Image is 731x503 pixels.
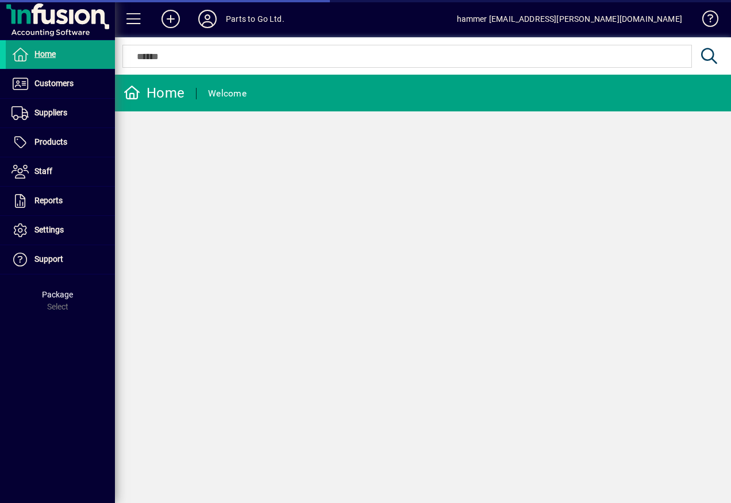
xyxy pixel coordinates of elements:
[34,167,52,176] span: Staff
[6,128,115,157] a: Products
[694,2,717,40] a: Knowledge Base
[6,216,115,245] a: Settings
[34,196,63,205] span: Reports
[189,9,226,29] button: Profile
[6,157,115,186] a: Staff
[34,254,63,264] span: Support
[34,79,74,88] span: Customers
[6,187,115,215] a: Reports
[34,137,67,146] span: Products
[6,99,115,127] a: Suppliers
[34,108,67,117] span: Suppliers
[457,10,682,28] div: hammer [EMAIL_ADDRESS][PERSON_NAME][DOMAIN_NAME]
[6,245,115,274] a: Support
[42,290,73,299] span: Package
[152,9,189,29] button: Add
[34,49,56,59] span: Home
[6,69,115,98] a: Customers
[124,84,184,102] div: Home
[208,84,247,103] div: Welcome
[226,10,284,28] div: Parts to Go Ltd.
[34,225,64,234] span: Settings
